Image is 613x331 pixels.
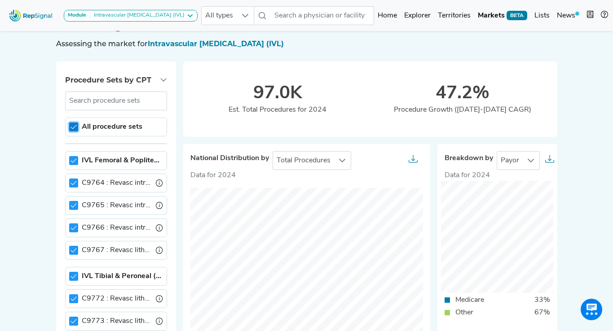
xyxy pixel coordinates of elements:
h6: Assessing the market for [56,39,557,48]
a: Explorer [401,7,434,25]
span: National Distribution by [190,154,269,163]
label: Revasc lithotrip tibi/perone [82,293,152,304]
a: Home [374,7,401,25]
p: Data for 2024 [190,170,423,181]
div: 33% [529,295,556,305]
label: Revasc lithotr-stent tib/per [82,316,152,327]
label: IVL Femoral & Popliteal (ATK) [82,155,163,166]
div: Medicare [450,295,490,305]
label: Revasc lithotrip-stent-ather [82,245,152,256]
a: Lists [531,7,553,25]
div: 47.2% [370,83,556,105]
span: Est. Total Procedures for 2024 [229,106,326,113]
label: IVL Tibial & Peroneal (BTK) [82,271,163,282]
span: Procedure Growth ([DATE]-[DATE] CAGR) [394,106,531,113]
div: Other [450,307,479,318]
span: Total Procedures [273,152,334,170]
input: Search a physician or facility [271,6,374,25]
a: Territories [434,7,474,25]
button: Intel Book [583,7,597,25]
div: 67% [529,307,556,318]
span: All types [202,7,237,25]
span: Payor [497,152,523,170]
span: Breakdown by [445,154,493,163]
button: Procedure Sets by CPT [56,69,176,91]
span: Procedure Sets by CPT [65,76,151,84]
label: All procedure sets [82,122,142,132]
label: Revasc intra lithotrip-stent [82,200,152,211]
span: Intravascular [MEDICAL_DATA] (IVL) [148,39,284,48]
label: Revasc intra lithotrip-ather [82,222,152,233]
label: Revasc intravasc lithotripsy [82,178,152,188]
a: MarketsBETA [474,7,531,25]
button: Export as... [540,152,560,170]
a: News [553,7,583,25]
div: Intravascular [MEDICAL_DATA] (IVL) [90,12,185,19]
button: Export as... [403,152,423,170]
button: ModuleIntravascular [MEDICAL_DATA] (IVL) [64,10,198,22]
input: Search procedure sets [65,91,167,110]
div: Data for 2024 [445,170,550,181]
span: BETA [507,11,527,20]
div: 97.0K [185,83,370,105]
strong: Module [68,13,86,18]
